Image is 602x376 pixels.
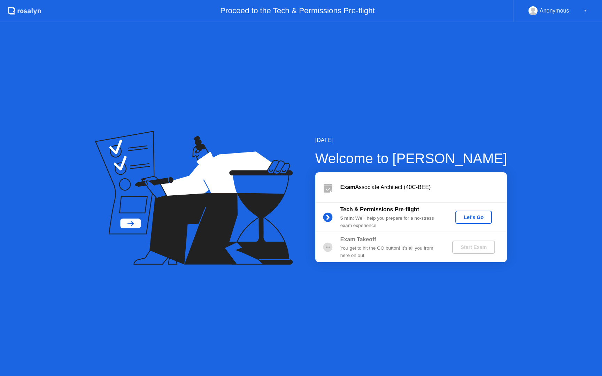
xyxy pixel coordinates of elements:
[340,215,441,229] div: : We’ll help you prepare for a no-stress exam experience
[584,6,587,15] div: ▼
[340,216,353,221] b: 5 min
[458,214,489,220] div: Let's Go
[340,183,507,191] div: Associate Architect (40C-BEE)
[340,184,355,190] b: Exam
[452,241,495,254] button: Start Exam
[315,148,507,169] div: Welcome to [PERSON_NAME]
[340,206,419,212] b: Tech & Permissions Pre-flight
[340,236,376,242] b: Exam Takeoff
[340,245,441,259] div: You get to hit the GO button! It’s all you from here on out
[455,244,492,250] div: Start Exam
[540,6,569,15] div: Anonymous
[315,136,507,144] div: [DATE]
[455,211,492,224] button: Let's Go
